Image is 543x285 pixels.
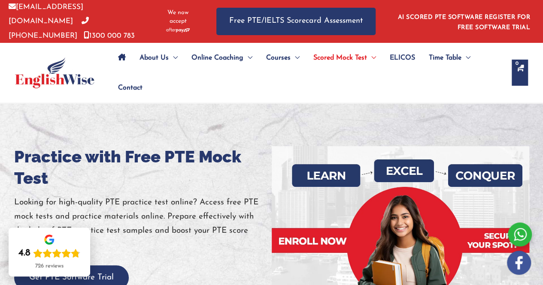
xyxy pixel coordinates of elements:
a: Get PTE Software Trial [14,273,129,282]
img: Afterpay-Logo [166,28,190,33]
span: About Us [140,43,169,73]
a: [EMAIL_ADDRESS][DOMAIN_NAME] [9,3,83,25]
aside: Header Widget 1 [393,7,534,35]
span: Menu Toggle [367,43,376,73]
a: View Shopping Cart, empty [512,60,528,86]
div: 726 reviews [35,263,64,270]
a: ELICOS [383,43,422,73]
img: white-facebook.png [507,251,531,275]
span: Online Coaching [191,43,243,73]
a: [PHONE_NUMBER] [9,18,89,39]
a: Contact [111,73,143,103]
a: CoursesMenu Toggle [259,43,306,73]
a: 1300 000 783 [84,32,135,39]
a: Time TableMenu Toggle [422,43,477,73]
p: Looking for high-quality PTE practice test online? Access free PTE mock tests and practice materi... [14,195,272,252]
a: Online CoachingMenu Toggle [185,43,259,73]
span: Menu Toggle [243,43,252,73]
nav: Site Navigation: Main Menu [111,43,503,103]
div: Rating: 4.8 out of 5 [18,247,80,259]
span: Menu Toggle [461,43,470,73]
a: Scored Mock TestMenu Toggle [306,43,383,73]
img: cropped-ew-logo [15,57,94,88]
a: AI SCORED PTE SOFTWARE REGISTER FOR FREE SOFTWARE TRIAL [398,14,531,31]
span: ELICOS [390,43,415,73]
span: Menu Toggle [291,43,300,73]
h1: Practice with Free PTE Mock Test [14,146,272,189]
span: Courses [266,43,291,73]
a: About UsMenu Toggle [133,43,185,73]
span: Menu Toggle [169,43,178,73]
a: Free PTE/IELTS Scorecard Assessment [216,8,376,35]
span: We now accept [161,9,195,26]
span: Contact [118,73,143,103]
span: Scored Mock Test [313,43,367,73]
div: 4.8 [18,247,30,259]
span: Time Table [429,43,461,73]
